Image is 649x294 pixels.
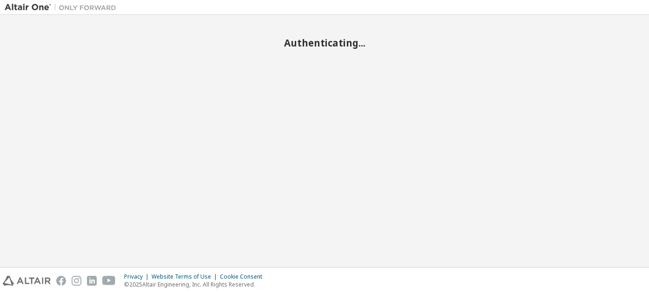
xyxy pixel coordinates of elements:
[5,3,121,12] img: Altair One
[5,37,644,49] h2: Authenticating...
[72,276,81,286] img: instagram.svg
[152,273,220,281] div: Website Terms of Use
[124,281,268,288] p: © 2025 Altair Engineering, Inc. All Rights Reserved.
[220,273,268,281] div: Cookie Consent
[3,276,51,286] img: altair_logo.svg
[56,276,66,286] img: facebook.svg
[102,276,116,286] img: youtube.svg
[87,276,97,286] img: linkedin.svg
[124,273,152,281] div: Privacy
